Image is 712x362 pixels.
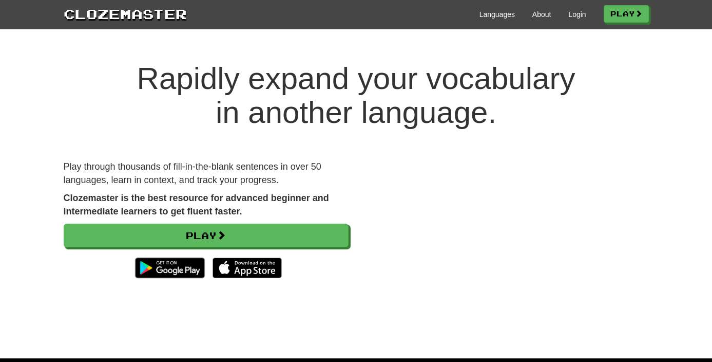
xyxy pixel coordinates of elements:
[64,224,349,247] a: Play
[479,9,515,20] a: Languages
[130,252,209,283] img: Get it on Google Play
[213,258,282,278] img: Download_on_the_App_Store_Badge_US-UK_135x40-25178aeef6eb6b83b96f5f2d004eda3bffbb37122de64afbaef7...
[64,4,187,23] a: Clozemaster
[64,193,329,216] strong: Clozemaster is the best resource for advanced beginner and intermediate learners to get fluent fa...
[604,5,649,23] a: Play
[532,9,551,20] a: About
[64,160,349,187] p: Play through thousands of fill-in-the-blank sentences in over 50 languages, learn in context, and...
[568,9,586,20] a: Login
